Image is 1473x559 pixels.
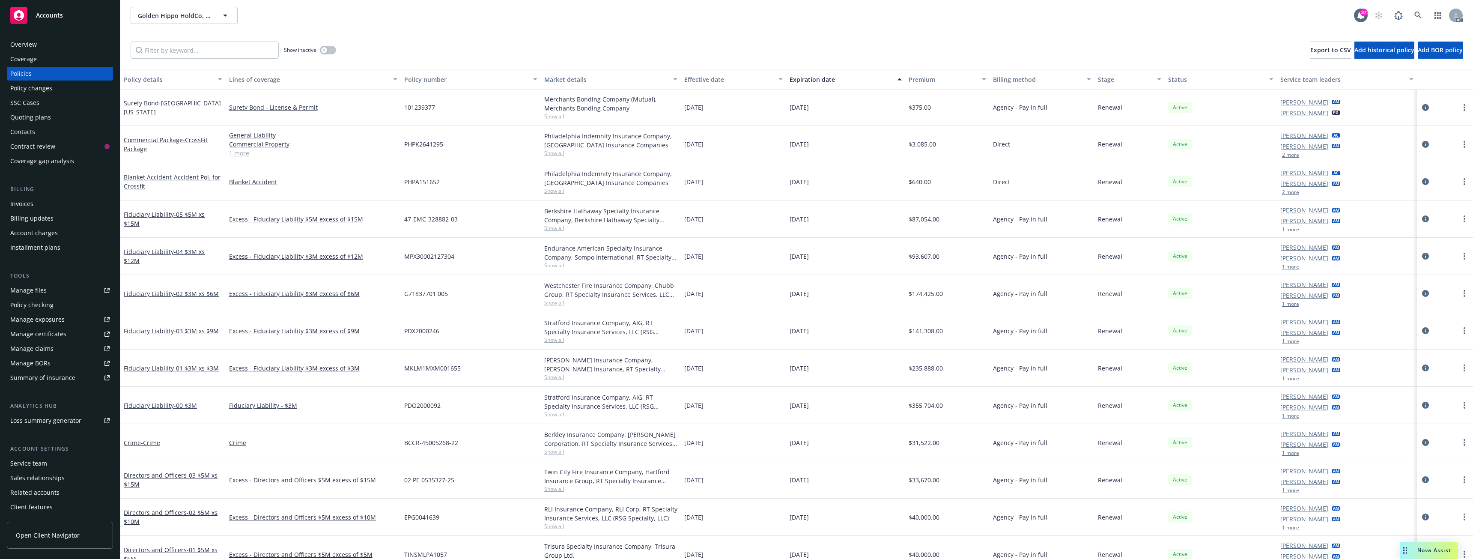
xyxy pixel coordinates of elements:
[684,140,704,149] span: [DATE]
[7,313,113,326] span: Manage exposures
[1459,251,1470,261] a: more
[1360,9,1368,16] div: 37
[1280,514,1328,523] a: [PERSON_NAME]
[1459,475,1470,485] a: more
[1165,69,1277,90] button: Status
[790,364,809,373] span: [DATE]
[229,215,397,224] a: Excess - Fiduciary Liability $5M excess of $15M
[1400,542,1458,559] button: Nova Assist
[1420,139,1431,149] a: circleInformation
[1280,142,1328,151] a: [PERSON_NAME]
[229,252,397,261] a: Excess - Fiduciary Liability $3M excess of $12M
[10,125,35,139] div: Contacts
[1098,75,1152,84] div: Stage
[174,364,219,372] span: - 01 $3M xs $3M
[544,467,677,485] div: Twin City Fire Insurance Company, Hartford Insurance Group, RT Specialty Insurance Services, LLC ...
[1282,264,1299,269] button: 1 more
[905,69,989,90] button: Premium
[1354,42,1414,59] button: Add historical policy
[10,111,51,124] div: Quoting plans
[404,289,448,298] span: G71837701 005
[401,69,541,90] button: Policy number
[7,445,113,453] div: Account settings
[7,241,113,254] a: Installment plans
[544,281,677,299] div: Westchester Fire Insurance Company, Chubb Group, RT Specialty Insurance Services, LLC (RSG Specia...
[1280,429,1328,438] a: [PERSON_NAME]
[10,212,54,225] div: Billing updates
[16,531,80,540] span: Open Client Navigator
[7,185,113,194] div: Billing
[1280,541,1328,550] a: [PERSON_NAME]
[544,356,677,374] div: [PERSON_NAME] Insurance Company, [PERSON_NAME] Insurance, RT Specialty Insurance Services, LLC (R...
[404,364,461,373] span: MKLM1MXM001655
[1094,69,1165,90] button: Stage
[124,401,197,410] a: Fiduciary Liability
[7,327,113,341] a: Manage certificates
[1417,547,1451,554] span: Nova Assist
[131,7,238,24] button: Golden Hippo HoldCo, Inc.
[1459,176,1470,187] a: more
[684,438,704,447] span: [DATE]
[684,177,704,186] span: [DATE]
[1098,252,1122,261] span: Renewal
[1280,440,1328,449] a: [PERSON_NAME]
[124,99,221,116] span: - [GEOGRAPHIC_DATA][US_STATE]
[404,140,443,149] span: PHPK2641295
[790,140,809,149] span: [DATE]
[544,187,677,194] span: Show all
[10,298,54,312] div: Policy checking
[1420,251,1431,261] a: circleInformation
[10,67,32,81] div: Policies
[909,438,939,447] span: $31,522.00
[1280,254,1328,263] a: [PERSON_NAME]
[790,103,809,112] span: [DATE]
[1390,7,1407,24] a: Report a Bug
[1172,140,1189,148] span: Active
[10,414,81,427] div: Loss summary generator
[1370,7,1387,24] a: Start snowing
[1282,525,1299,530] button: 1 more
[229,475,397,484] a: Excess - Directors and Officers $5M excess of $15M
[124,471,218,488] span: - 03 $5M xs $15M
[7,457,113,470] a: Service team
[684,401,704,410] span: [DATE]
[7,226,113,240] a: Account charges
[790,177,809,186] span: [DATE]
[1459,214,1470,224] a: more
[1420,400,1431,410] a: circleInformation
[36,12,63,19] span: Accounts
[7,52,113,66] a: Coverage
[786,69,905,90] button: Expiration date
[124,508,218,526] a: Directors and Officers
[1420,288,1431,299] a: circleInformation
[124,327,219,335] a: Fiduciary Liability
[229,131,397,140] a: General Liability
[790,475,809,484] span: [DATE]
[7,154,113,168] a: Coverage gap analysis
[7,414,113,427] a: Loss summary generator
[10,342,54,356] div: Manage claims
[124,248,205,265] a: Fiduciary Liability
[544,430,677,448] div: Berkley Insurance Company, [PERSON_NAME] Corporation, RT Specialty Insurance Services, LLC (RSG S...
[1429,7,1446,24] a: Switch app
[993,215,1047,224] span: Agency - Pay in full
[1172,364,1189,372] span: Active
[1282,413,1299,419] button: 1 more
[1459,326,1470,336] a: more
[124,210,205,227] a: Fiduciary Liability
[138,11,212,20] span: Golden Hippo HoldCo, Inc.
[909,103,931,112] span: $375.00
[124,364,219,372] a: Fiduciary Liability
[229,438,397,447] a: Crime
[1098,177,1122,186] span: Renewal
[7,81,113,95] a: Policy changes
[909,401,943,410] span: $355,704.00
[909,364,943,373] span: $235,888.00
[1172,401,1189,409] span: Active
[1420,176,1431,187] a: circleInformation
[1354,46,1414,54] span: Add historical policy
[1418,42,1463,59] button: Add BOR policy
[1459,363,1470,373] a: more
[993,75,1082,84] div: Billing method
[124,439,160,447] a: Crime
